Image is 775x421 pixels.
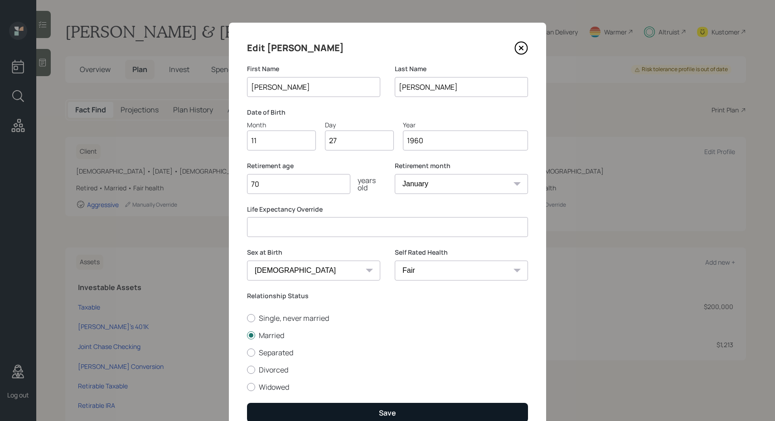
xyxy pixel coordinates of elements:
div: Save [379,408,396,418]
label: Married [247,330,528,340]
label: Life Expectancy Override [247,205,528,214]
label: Sex at Birth [247,248,380,257]
label: Date of Birth [247,108,528,117]
label: Widowed [247,382,528,392]
label: Single, never married [247,313,528,323]
div: Year [403,120,528,130]
label: Relationship Status [247,291,528,300]
label: Retirement month [395,161,528,170]
input: Year [403,131,528,150]
h4: Edit [PERSON_NAME] [247,41,344,55]
label: Retirement age [247,161,380,170]
label: Last Name [395,64,528,73]
div: Day [325,120,394,130]
input: Month [247,131,316,150]
label: Separated [247,348,528,358]
div: Month [247,120,316,130]
label: Divorced [247,365,528,375]
label: First Name [247,64,380,73]
label: Self Rated Health [395,248,528,257]
input: Day [325,131,394,150]
div: years old [350,177,380,191]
